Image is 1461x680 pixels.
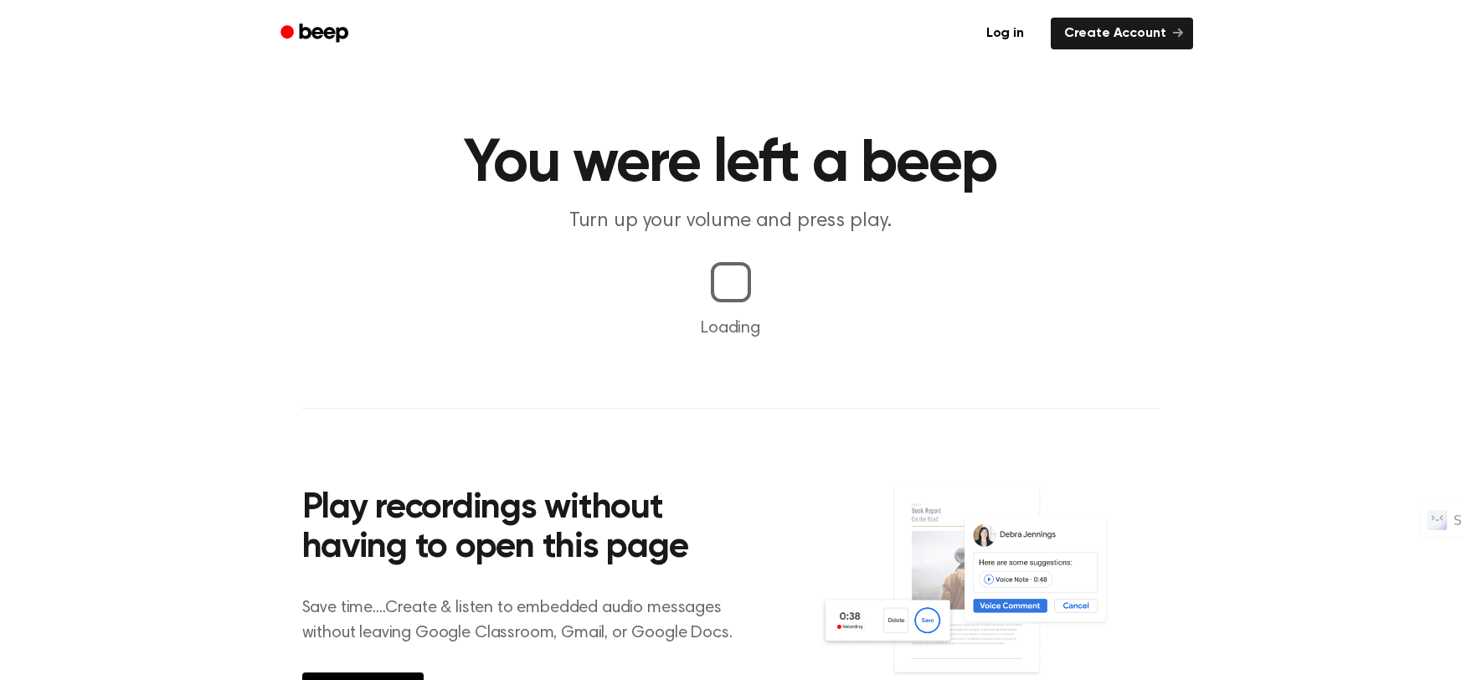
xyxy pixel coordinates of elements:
a: Create Account [1051,18,1193,49]
p: Loading [20,316,1441,341]
p: Turn up your volume and press play. [409,208,1052,235]
p: Save time....Create & listen to embedded audio messages without leaving Google Classroom, Gmail, ... [302,595,754,646]
h2: Play recordings without having to open this page [302,489,754,569]
a: Log in [970,14,1041,53]
a: Beep [269,18,363,50]
h1: You were left a beep [302,134,1160,194]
